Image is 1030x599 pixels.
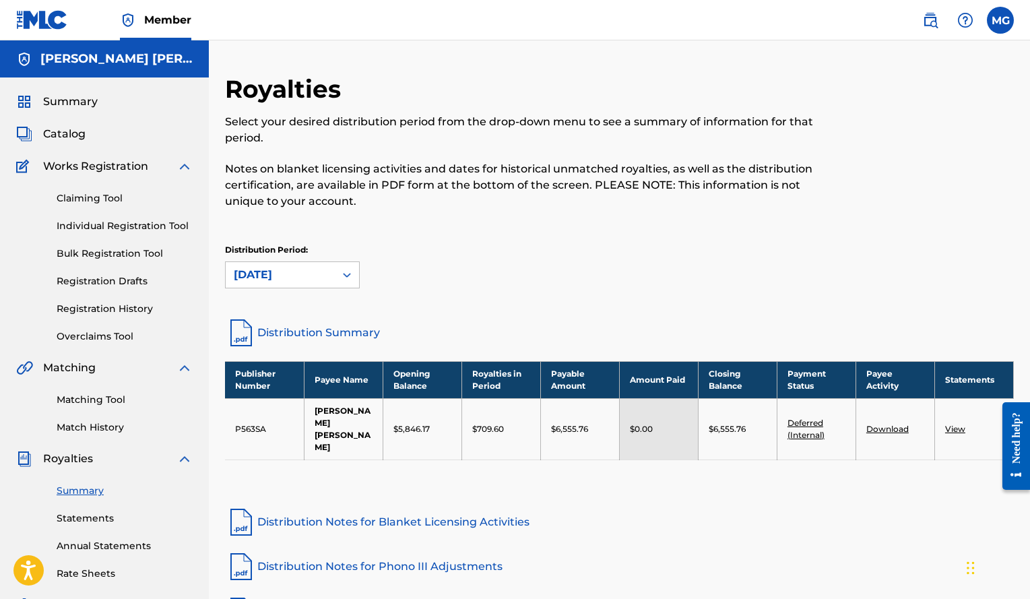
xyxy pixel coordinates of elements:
img: expand [176,451,193,467]
div: [DATE] [234,267,327,283]
a: CatalogCatalog [16,126,86,142]
a: Public Search [917,7,944,34]
img: Accounts [16,51,32,67]
th: Opening Balance [383,361,461,398]
a: Bulk Registration Tool [57,247,193,261]
a: Registration Drafts [57,274,193,288]
a: Individual Registration Tool [57,219,193,233]
span: Summary [43,94,98,110]
th: Publisher Number [225,361,304,398]
th: Payable Amount [540,361,619,398]
th: Payee Name [304,361,383,398]
img: search [922,12,938,28]
img: distribution-summary-pdf [225,317,257,349]
img: MLC Logo [16,10,68,30]
a: Claiming Tool [57,191,193,206]
div: Drag [967,548,975,588]
img: expand [176,360,193,376]
iframe: Chat Widget [963,534,1030,599]
a: Distribution Summary [225,317,1014,349]
a: Rate Sheets [57,567,193,581]
th: Payment Status [777,361,856,398]
p: Distribution Period: [225,244,360,256]
th: Payee Activity [856,361,934,398]
img: Works Registration [16,158,34,175]
img: pdf [225,506,257,538]
img: pdf [225,550,257,583]
a: Deferred (Internal) [787,418,825,440]
p: Select your desired distribution period from the drop-down menu to see a summary of information f... [225,114,833,146]
img: Catalog [16,126,32,142]
a: Summary [57,484,193,498]
img: help [957,12,973,28]
a: Statements [57,511,193,526]
h2: Royalties [225,74,348,104]
p: $5,846.17 [393,423,430,435]
a: Download [866,424,909,434]
a: Annual Statements [57,539,193,553]
p: $0.00 [630,423,653,435]
span: Catalog [43,126,86,142]
a: Distribution Notes for Phono III Adjustments [225,550,1014,583]
a: Matching Tool [57,393,193,407]
p: $709.60 [472,423,504,435]
p: Notes on blanket licensing activities and dates for historical unmatched royalties, as well as th... [225,161,833,210]
th: Statements [934,361,1013,398]
th: Amount Paid [619,361,698,398]
th: Closing Balance [698,361,777,398]
div: User Menu [987,7,1014,34]
img: Matching [16,360,33,376]
span: Member [144,12,191,28]
p: $6,555.76 [551,423,588,435]
p: $6,555.76 [709,423,746,435]
span: Works Registration [43,158,148,175]
a: Match History [57,420,193,435]
span: Matching [43,360,96,376]
span: Royalties [43,451,93,467]
a: SummarySummary [16,94,98,110]
a: View [945,424,965,434]
img: Top Rightsholder [120,12,136,28]
img: Royalties [16,451,32,467]
a: Registration History [57,302,193,316]
img: Summary [16,94,32,110]
a: Overclaims Tool [57,329,193,344]
div: Help [952,7,979,34]
img: expand [176,158,193,175]
td: [PERSON_NAME] [PERSON_NAME] [304,398,383,460]
h5: Manuel Antonio Gonzales Terrero [40,51,193,67]
td: P563SA [225,398,304,460]
iframe: Resource Center [992,392,1030,501]
th: Royalties in Period [461,361,540,398]
a: Distribution Notes for Blanket Licensing Activities [225,506,1014,538]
